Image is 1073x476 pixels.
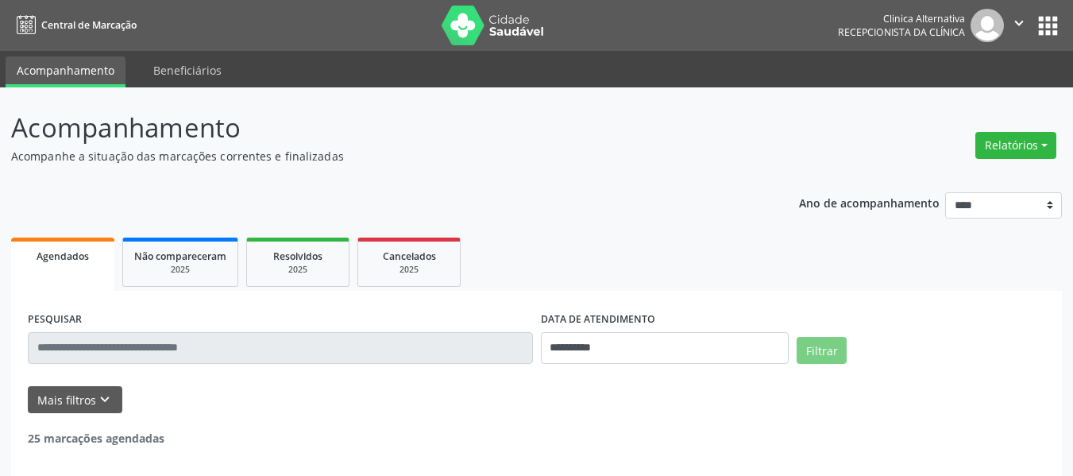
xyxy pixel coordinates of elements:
span: Não compareceram [134,250,226,263]
span: Cancelados [383,250,436,263]
a: Acompanhamento [6,56,125,87]
div: 2025 [258,264,338,276]
i:  [1010,14,1028,32]
p: Acompanhamento [11,108,747,148]
img: img [971,9,1004,42]
button: Mais filtroskeyboard_arrow_down [28,386,122,414]
p: Acompanhe a situação das marcações correntes e finalizadas [11,148,747,164]
button: apps [1034,12,1062,40]
button: Relatórios [975,132,1056,159]
a: Beneficiários [142,56,233,84]
div: Clinica Alternativa [838,12,965,25]
p: Ano de acompanhamento [799,192,940,212]
i: keyboard_arrow_down [96,391,114,408]
span: Resolvidos [273,250,322,263]
button:  [1004,9,1034,42]
span: Agendados [37,250,89,263]
a: Central de Marcação [11,12,137,38]
span: Recepcionista da clínica [838,25,965,39]
div: 2025 [369,264,449,276]
label: DATA DE ATENDIMENTO [541,308,655,332]
strong: 25 marcações agendadas [28,431,164,446]
div: 2025 [134,264,226,276]
label: PESQUISAR [28,308,82,332]
span: Central de Marcação [41,18,137,32]
button: Filtrar [797,337,847,364]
